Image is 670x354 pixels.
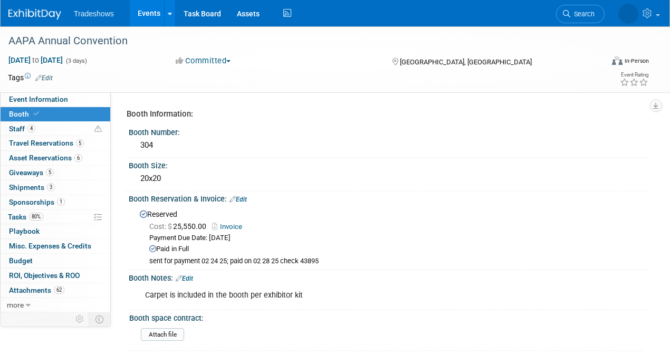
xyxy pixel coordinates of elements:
span: Attachments [9,286,64,294]
div: 304 [137,137,641,154]
a: more [1,298,110,312]
a: Attachments62 [1,283,110,298]
div: AAPA Annual Convention [5,32,594,51]
span: Staff [9,125,35,133]
a: ROI, Objectives & ROO [1,269,110,283]
div: Event Format [556,55,649,71]
span: 5 [76,139,84,147]
span: Sponsorships [9,198,65,206]
td: Personalize Event Tab Strip [71,312,89,326]
a: Event Information [1,92,110,107]
span: ROI, Objectives & ROO [9,271,80,280]
span: [DATE] [DATE] [8,55,63,65]
div: Carpet is included in the booth per exhibitor kit [138,285,546,306]
a: Asset Reservations6 [1,151,110,165]
span: more [7,301,24,309]
span: Playbook [9,227,40,235]
span: 3 [47,183,55,191]
a: Misc. Expenses & Credits [1,239,110,253]
div: Reserved [137,206,641,266]
span: [GEOGRAPHIC_DATA], [GEOGRAPHIC_DATA] [400,58,532,66]
span: Event Information [9,95,68,103]
span: 62 [54,286,64,294]
div: Booth space contract: [129,310,644,323]
div: Booth Information: [127,109,641,120]
span: Misc. Expenses & Credits [9,242,91,250]
div: Booth Reservation & Invoice: [129,191,649,205]
a: Edit [176,275,193,282]
a: Shipments3 [1,180,110,195]
a: Sponsorships1 [1,195,110,209]
img: Format-Inperson.png [612,56,623,65]
span: to [31,56,41,64]
div: 20x20 [137,170,641,187]
a: Invoice [212,223,247,231]
a: Search [556,5,605,23]
i: Booth reservation complete [34,111,39,117]
a: Staff4 [1,122,110,136]
a: Tasks80% [1,210,110,224]
a: Edit [35,74,53,82]
span: 80% [29,213,43,221]
span: Giveaways [9,168,54,177]
div: Booth Number: [129,125,649,138]
span: Search [570,10,595,18]
span: Booth [9,110,41,118]
div: Payment Due Date: [DATE] [149,233,641,243]
span: Shipments [9,183,55,192]
div: Booth Size: [129,158,649,171]
span: Tasks [8,213,43,221]
img: ExhibitDay [8,9,61,20]
a: Playbook [1,224,110,238]
div: sent for payment 02 24 25; paid on 02 28 25 check 43895 [149,257,641,266]
img: Kay Reynolds [618,4,638,24]
span: Potential Scheduling Conflict -- at least one attendee is tagged in another overlapping event. [94,125,102,134]
span: (3 days) [65,58,87,64]
span: Budget [9,256,33,265]
span: 6 [74,154,82,162]
a: Giveaways5 [1,166,110,180]
span: Travel Reservations [9,139,84,147]
div: Event Rating [620,72,648,78]
span: 4 [27,125,35,132]
a: Booth [1,107,110,121]
span: Cost: $ [149,222,173,231]
span: 5 [46,168,54,176]
div: Booth Notes: [129,270,649,284]
a: Travel Reservations5 [1,136,110,150]
td: Toggle Event Tabs [89,312,111,326]
div: Paid in Full [149,244,641,254]
a: Budget [1,254,110,268]
div: In-Person [624,57,649,65]
span: 1 [57,198,65,206]
span: Asset Reservations [9,154,82,162]
td: Tags [8,72,53,83]
span: Tradeshows [74,9,114,18]
a: Edit [229,196,247,203]
button: Committed [172,55,235,66]
span: 25,550.00 [149,222,210,231]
